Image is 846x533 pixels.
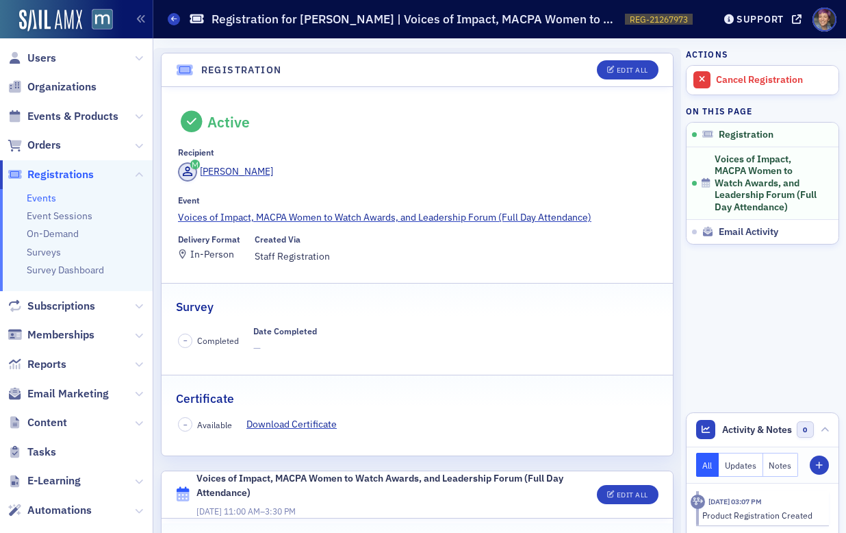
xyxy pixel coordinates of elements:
time: 8/13/2025 03:07 PM [708,497,762,506]
div: Edit All [617,491,648,499]
a: On-Demand [27,227,79,240]
a: Surveys [27,246,61,258]
a: Events & Products [8,109,118,124]
span: Memberships [27,327,94,343]
div: Created Via [255,234,300,245]
span: – [183,420,188,430]
div: Activity [691,495,705,509]
a: Reports [8,357,66,372]
div: Active [207,113,250,131]
span: 0 [797,421,814,438]
a: Users [8,51,56,66]
span: Completed [197,334,239,347]
button: Edit All [597,60,658,79]
span: Users [27,51,56,66]
button: Notes [763,453,799,477]
a: Events [27,192,56,204]
span: Subscriptions [27,299,95,314]
a: Memberships [8,327,94,343]
a: Content [8,415,67,430]
a: [PERSON_NAME] [178,162,273,182]
h2: Certificate [176,390,234,408]
h4: Registration [201,63,281,77]
button: Edit All [597,485,658,504]
span: Automations [27,503,92,518]
a: Registrations [8,167,94,182]
a: Event Sessions [27,210,92,222]
h4: On this page [686,105,839,117]
a: Automations [8,503,92,518]
a: Tasks [8,445,56,460]
div: Support [736,13,784,25]
time: 11:00 AM [224,506,260,517]
img: SailAMX [19,10,82,32]
a: Orders [8,138,61,153]
span: REG-21267973 [630,14,688,25]
span: Activity & Notes [722,423,792,437]
h1: Registration for [PERSON_NAME] | Voices of Impact, MACPA Women to Watch Awards, and Leadership Fo... [211,11,618,27]
div: [PERSON_NAME] [200,164,273,179]
div: Product Registration Created [702,509,819,521]
span: Organizations [27,79,97,95]
span: Email Marketing [27,386,109,401]
a: Email Marketing [8,386,109,401]
div: Recipient [178,147,214,158]
time: 3:30 PM [265,506,296,517]
div: Edit All [617,66,648,74]
button: All [696,453,719,477]
div: Delivery Format [178,234,240,245]
h2: Survey [176,298,214,316]
div: Cancel Registration [716,74,831,86]
span: Staff Registration [255,249,330,264]
a: Subscriptions [8,299,95,314]
span: Available [197,419,232,431]
h4: Actions [686,48,728,60]
span: Events & Products [27,109,118,124]
span: Reports [27,357,66,372]
span: Orders [27,138,61,153]
div: In-Person [190,251,234,258]
img: SailAMX [92,9,113,30]
span: Content [27,415,67,430]
div: Event [178,195,200,206]
span: – [196,506,296,517]
div: Date Completed [253,326,317,336]
button: Updates [719,453,763,477]
span: Tasks [27,445,56,460]
span: Email Activity [719,226,778,238]
a: Survey Dashboard [27,264,104,276]
span: Registrations [27,167,94,182]
a: Cancel Registration [687,66,838,95]
span: Profile [812,8,836,32]
a: Download Certificate [246,417,347,432]
span: [DATE] [196,506,222,517]
a: View Homepage [82,9,113,32]
a: Voices of Impact, MACPA Women to Watch Awards, and Leadership Forum (Full Day Attendance) [178,210,656,225]
span: E-Learning [27,473,81,488]
span: – [183,336,188,345]
span: — [253,341,317,356]
span: Registration [719,129,773,141]
a: E-Learning [8,473,81,488]
a: Organizations [8,79,97,95]
span: Voices of Impact, MACPA Women to Watch Awards, and Leadership Forum (Full Day Attendance) [715,153,820,214]
div: Voices of Impact, MACPA Women to Watch Awards, and Leadership Forum (Full Day Attendance) [196,471,587,500]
